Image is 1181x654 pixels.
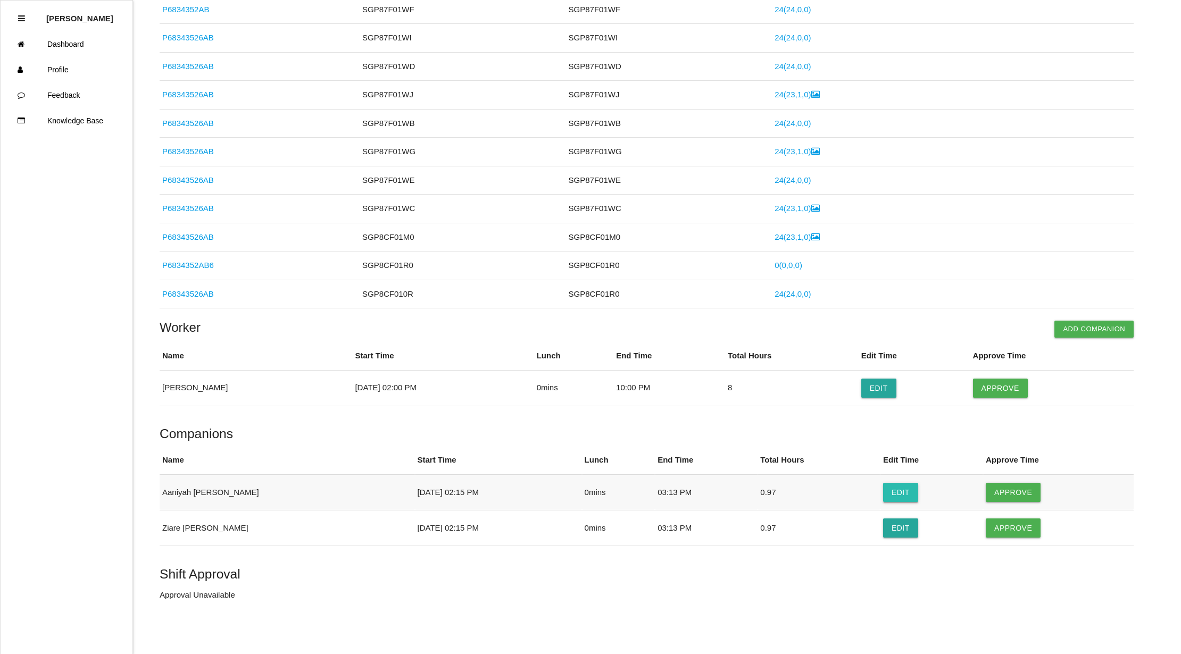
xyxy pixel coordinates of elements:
a: P68343526AB [162,289,214,298]
a: P68343526AB [162,119,214,128]
button: Edit [883,518,918,538]
a: P68343526AB [162,232,214,241]
a: P68343526AB [162,175,214,185]
th: Start Time [352,342,534,370]
td: Aaniyah [PERSON_NAME] [160,474,415,510]
td: SGP87F01WD [360,52,566,81]
td: 03:13 PM [655,510,758,546]
td: SGP87F01WB [566,109,772,138]
div: Close [18,6,25,31]
a: Profile [1,57,132,82]
td: SGP87F01WJ [360,81,566,110]
a: 0(0,0,0) [775,261,802,270]
th: Start Time [415,446,582,474]
a: P6834352AB [162,5,209,14]
a: Feedback [1,82,132,108]
td: SGP8CF01R0 [566,251,772,280]
td: SGP8CF01R0 [566,280,772,308]
td: [DATE] 02:15 PM [415,510,582,546]
p: Approval Unavailable [160,589,1134,601]
a: 24(24,0,0) [775,5,811,14]
a: 24(24,0,0) [775,175,811,185]
td: SGP8CF01M0 [566,223,772,251]
td: SGP87F01WE [566,166,772,195]
td: SGP87F01WC [566,195,772,223]
td: 0 mins [582,510,655,546]
button: Add Companion [1054,321,1134,338]
td: 03:13 PM [655,474,758,510]
td: SGP87F01WB [360,109,566,138]
td: SGP8CF010R [360,280,566,308]
td: SGP8CF01R0 [360,251,566,280]
th: Edit Time [880,446,983,474]
i: Image Inside [811,90,820,98]
td: SGP87F01WE [360,166,566,195]
h4: Worker [160,321,1134,334]
a: P68343526AB [162,204,214,213]
th: Name [160,446,415,474]
button: Edit [883,483,918,502]
th: Approve Time [970,342,1134,370]
button: Approve [973,379,1028,398]
p: Diana Harris [46,6,113,23]
td: 0 mins [534,370,613,406]
h5: Shift Approval [160,567,1134,581]
a: Dashboard [1,31,132,57]
td: [DATE] 02:00 PM [352,370,534,406]
a: 24(24,0,0) [775,33,811,42]
a: P6834352AB6 [162,261,214,270]
a: 24(24,0,0) [775,289,811,298]
i: Image Inside [811,204,820,212]
td: Ziare [PERSON_NAME] [160,510,415,546]
td: 0.97 [758,474,880,510]
td: SGP87F01WI [566,24,772,53]
th: End Time [613,342,725,370]
td: [DATE] 02:15 PM [415,474,582,510]
td: SGP8CF01M0 [360,223,566,251]
a: P68343526AB [162,147,214,156]
th: Name [160,342,352,370]
th: Approve Time [983,446,1134,474]
td: [PERSON_NAME] [160,370,352,406]
i: Image Inside [811,233,820,241]
i: Image Inside [811,147,820,155]
a: P68343526AB [162,62,214,71]
th: Edit Time [859,342,970,370]
a: P68343526AB [162,33,214,42]
td: SGP87F01WG [360,138,566,166]
td: 10:00 PM [613,370,725,406]
td: SGP87F01WC [360,195,566,223]
th: Lunch [582,446,655,474]
th: Lunch [534,342,613,370]
button: Edit [861,379,896,398]
button: Approve [986,518,1041,538]
a: 24(24,0,0) [775,62,811,71]
td: SGP87F01WD [566,52,772,81]
a: 24(24,0,0) [775,119,811,128]
td: 8 [725,370,859,406]
a: 24(23,1,0) [775,90,819,99]
th: Total Hours [758,446,880,474]
a: 24(23,1,0) [775,204,819,213]
th: End Time [655,446,758,474]
td: SGP87F01WI [360,24,566,53]
h5: Companions [160,426,1134,441]
td: SGP87F01WJ [566,81,772,110]
a: Knowledge Base [1,108,132,133]
a: P68343526AB [162,90,214,99]
td: SGP87F01WG [566,138,772,166]
button: Approve [986,483,1041,502]
a: 24(23,1,0) [775,232,819,241]
a: 24(23,1,0) [775,147,819,156]
th: Total Hours [725,342,859,370]
td: 0 mins [582,474,655,510]
td: 0.97 [758,510,880,546]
